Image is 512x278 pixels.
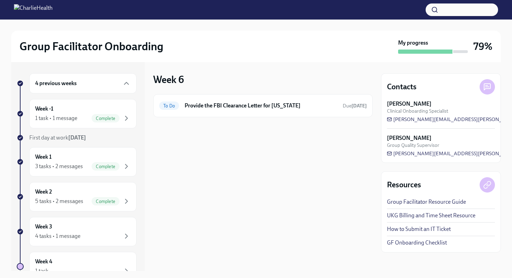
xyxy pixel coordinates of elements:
h4: Resources [387,180,421,190]
div: 3 tasks • 2 messages [35,163,83,170]
span: Complete [92,116,119,121]
strong: My progress [398,39,428,47]
div: 1 task • 1 message [35,114,77,122]
a: To DoProvide the FBI Clearance Letter for [US_STATE]Due[DATE] [159,100,367,111]
h6: 4 previous weeks [35,80,77,87]
h6: Week 2 [35,188,52,196]
img: CharlieHealth [14,4,53,15]
a: Week -11 task • 1 messageComplete [17,99,137,128]
a: Week 34 tasks • 1 message [17,217,137,246]
a: Group Facilitator Resource Guide [387,198,466,206]
h3: 79% [473,40,492,53]
h4: Contacts [387,82,417,92]
h6: Week 1 [35,153,52,161]
span: Complete [92,199,119,204]
span: October 14th, 2025 10:00 [343,103,367,109]
h2: Group Facilitator Onboarding [20,39,163,53]
div: 1 task [35,267,48,275]
strong: [PERSON_NAME] [387,100,432,108]
strong: [DATE] [351,103,367,109]
a: GF Onboarding Checklist [387,239,447,247]
a: Week 13 tasks • 2 messagesComplete [17,147,137,176]
span: To Do [159,103,179,108]
strong: [DATE] [68,134,86,141]
a: First day at work[DATE] [17,134,137,142]
span: First day at work [29,134,86,141]
span: Group Quality Supervisor [387,142,439,149]
h6: Week 4 [35,258,52,265]
strong: [PERSON_NAME] [387,134,432,142]
div: 5 tasks • 2 messages [35,197,83,205]
h6: Week -1 [35,105,53,113]
h6: Week 3 [35,223,52,231]
h6: Provide the FBI Clearance Letter for [US_STATE] [185,102,337,110]
div: 4 tasks • 1 message [35,232,80,240]
a: How to Submit an IT Ticket [387,225,451,233]
a: UKG Billing and Time Sheet Resource [387,212,475,219]
span: Clinical Onboarding Specialist [387,108,448,114]
a: Week 25 tasks • 2 messagesComplete [17,182,137,211]
span: Complete [92,164,119,169]
span: Due [343,103,367,109]
div: 4 previous weeks [29,73,137,93]
h3: Week 6 [153,73,184,86]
